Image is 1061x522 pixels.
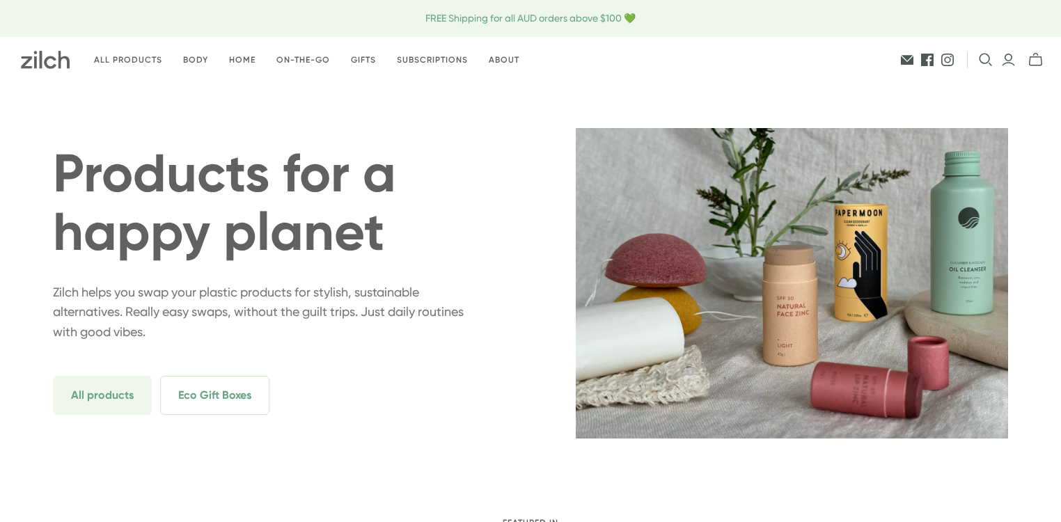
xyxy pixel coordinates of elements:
a: Home [219,44,266,77]
span: Eco Gift Boxes [160,376,269,415]
p: Zilch helps you swap your plastic products for stylish, sustainable alternatives. Really easy swa... [53,283,485,342]
a: On-the-go [266,44,340,77]
span: FREE Shipping for all AUD orders above $100 💚 [33,11,1028,26]
a: All products [84,44,173,77]
img: zilch-hero-home-2.webp [576,128,1008,438]
a: Body [173,44,219,77]
h1: Products for a happy planet [53,145,485,262]
button: mini-cart-toggle [1024,52,1047,68]
span: All products [53,376,152,415]
a: All products [53,388,157,402]
img: Zilch has done the hard yards and handpicked the best ethical and sustainable products for you an... [21,51,70,69]
a: Eco Gift Boxes [160,388,269,402]
a: Gifts [340,44,386,77]
a: Subscriptions [386,44,478,77]
a: Login [1001,52,1016,68]
a: About [478,44,530,77]
button: Open search [979,53,993,67]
